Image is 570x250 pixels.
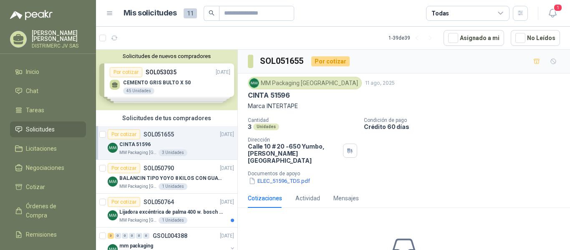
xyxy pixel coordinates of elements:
[248,91,290,100] p: CINTA 51596
[248,137,340,143] p: Dirección
[253,124,279,130] div: Unidades
[119,208,223,216] p: Lijadora excéntrica de palma 400 w. bosch gex 125-150 ave
[119,217,157,224] p: MM Packaging [GEOGRAPHIC_DATA]
[364,123,567,130] p: Crédito 60 días
[122,233,128,239] div: 0
[108,177,118,187] img: Company Logo
[108,210,118,220] img: Company Logo
[10,160,86,176] a: Negociaciones
[119,174,223,182] p: BALANCIN TIPO YOYO 8 KILOS CON GUAYA ACERO INOX
[26,230,57,239] span: Remisiones
[10,64,86,80] a: Inicio
[32,30,86,42] p: [PERSON_NAME] [PERSON_NAME]
[311,56,350,66] div: Por cotizar
[96,160,237,194] a: Por cotizarSOL050790[DATE] Company LogoBALANCIN TIPO YOYO 8 KILOS CON GUAYA ACERO INOXMM Packagin...
[248,177,311,185] button: ELEC_51596_TDS.pdf
[248,194,282,203] div: Cotizaciones
[545,6,560,21] button: 1
[115,233,121,239] div: 0
[553,4,562,12] span: 1
[108,143,118,153] img: Company Logo
[10,141,86,157] a: Licitaciones
[10,227,86,242] a: Remisiones
[26,67,39,76] span: Inicio
[333,194,359,203] div: Mensajes
[108,163,140,173] div: Por cotizar
[99,53,234,59] button: Solicitudes de nuevos compradores
[260,55,305,68] h3: SOL051655
[250,78,259,88] img: Company Logo
[388,31,437,45] div: 1 - 39 de 39
[119,149,157,156] p: MM Packaging [GEOGRAPHIC_DATA]
[220,232,234,240] p: [DATE]
[119,141,151,149] p: CINTA 51596
[248,101,560,111] p: Marca INTERTAPE
[144,165,174,171] p: SOL050790
[248,171,567,177] p: Documentos de apoyo
[184,8,197,18] span: 11
[248,143,340,164] p: Calle 10 # 20 -650 Yumbo , [PERSON_NAME][GEOGRAPHIC_DATA]
[159,217,187,224] div: 1 Unidades
[10,102,86,118] a: Tareas
[26,125,55,134] span: Solicitudes
[10,10,53,20] img: Logo peakr
[295,194,320,203] div: Actividad
[220,131,234,139] p: [DATE]
[96,50,237,110] div: Solicitudes de nuevos compradoresPor cotizarSOL053035[DATE] CEMENTO GRIS BULTO X 5045 UnidadesPor...
[431,9,449,18] div: Todas
[108,129,140,139] div: Por cotizar
[96,194,237,227] a: Por cotizarSOL050764[DATE] Company LogoLijadora excéntrica de palma 400 w. bosch gex 125-150 aveM...
[248,77,362,89] div: MM Packaging [GEOGRAPHIC_DATA]
[26,182,45,192] span: Cotizar
[96,126,237,160] a: Por cotizarSOL051655[DATE] Company LogoCINTA 51596MM Packaging [GEOGRAPHIC_DATA]3 Unidades
[26,144,57,153] span: Licitaciones
[124,7,177,19] h1: Mis solicitudes
[10,121,86,137] a: Solicitudes
[26,163,64,172] span: Negociaciones
[220,164,234,172] p: [DATE]
[10,198,86,223] a: Órdenes de Compra
[26,86,38,96] span: Chat
[143,233,149,239] div: 0
[220,198,234,206] p: [DATE]
[108,233,114,239] div: 3
[248,123,252,130] p: 3
[10,179,86,195] a: Cotizar
[159,183,187,190] div: 1 Unidades
[364,117,567,123] p: Condición de pago
[511,30,560,46] button: No Leídos
[136,233,142,239] div: 0
[144,131,174,137] p: SOL051655
[248,117,357,123] p: Cantidad
[119,242,153,250] p: mm packaging
[365,79,395,87] p: 11 ago, 2025
[119,183,157,190] p: MM Packaging [GEOGRAPHIC_DATA]
[32,43,86,48] p: DISTRIMERC JV SAS
[153,233,187,239] p: GSOL004388
[144,199,174,205] p: SOL050764
[10,83,86,99] a: Chat
[26,202,78,220] span: Órdenes de Compra
[26,106,44,115] span: Tareas
[108,197,140,207] div: Por cotizar
[96,110,237,126] div: Solicitudes de tus compradores
[129,233,135,239] div: 0
[159,149,187,156] div: 3 Unidades
[209,10,214,16] span: search
[444,30,504,46] button: Asignado a mi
